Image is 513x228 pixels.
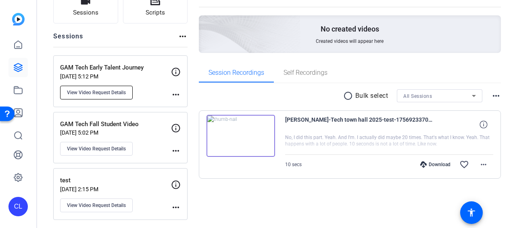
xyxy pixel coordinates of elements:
[467,208,476,217] mat-icon: accessibility
[60,120,171,129] p: GAM Tech Fall Student Video
[479,160,488,169] mat-icon: more_horiz
[53,32,83,47] h2: Sessions
[285,115,434,134] span: [PERSON_NAME]-Tech town hall 2025-test-1756923370214-webcam
[67,89,126,96] span: View Video Request Details
[343,91,355,101] mat-icon: radio_button_unchecked
[8,197,28,216] div: CL
[285,162,302,167] span: 10 secs
[459,160,469,169] mat-icon: favorite_border
[316,38,384,44] span: Created videos will appear here
[284,70,327,76] span: Self Recordings
[491,91,501,101] mat-icon: more_horiz
[12,13,25,25] img: blue-gradient.svg
[67,202,126,209] span: View Video Request Details
[178,32,188,41] mat-icon: more_horiz
[67,146,126,152] span: View Video Request Details
[355,91,388,101] p: Bulk select
[416,161,455,168] div: Download
[60,63,171,72] p: GAM Tech Early Talent Journey
[209,70,264,76] span: Session Recordings
[60,198,133,212] button: View Video Request Details
[60,186,171,192] p: [DATE] 2:15 PM
[146,8,165,17] span: Scripts
[60,86,133,99] button: View Video Request Details
[60,73,171,80] p: [DATE] 5:12 PM
[206,115,275,157] img: thumb-nail
[60,142,133,156] button: View Video Request Details
[73,8,98,17] span: Sessions
[60,176,171,185] p: test
[403,93,432,99] span: All Sessions
[171,146,181,156] mat-icon: more_horiz
[171,203,181,212] mat-icon: more_horiz
[60,129,171,136] p: [DATE] 5:02 PM
[321,24,379,34] p: No created videos
[171,90,181,99] mat-icon: more_horiz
